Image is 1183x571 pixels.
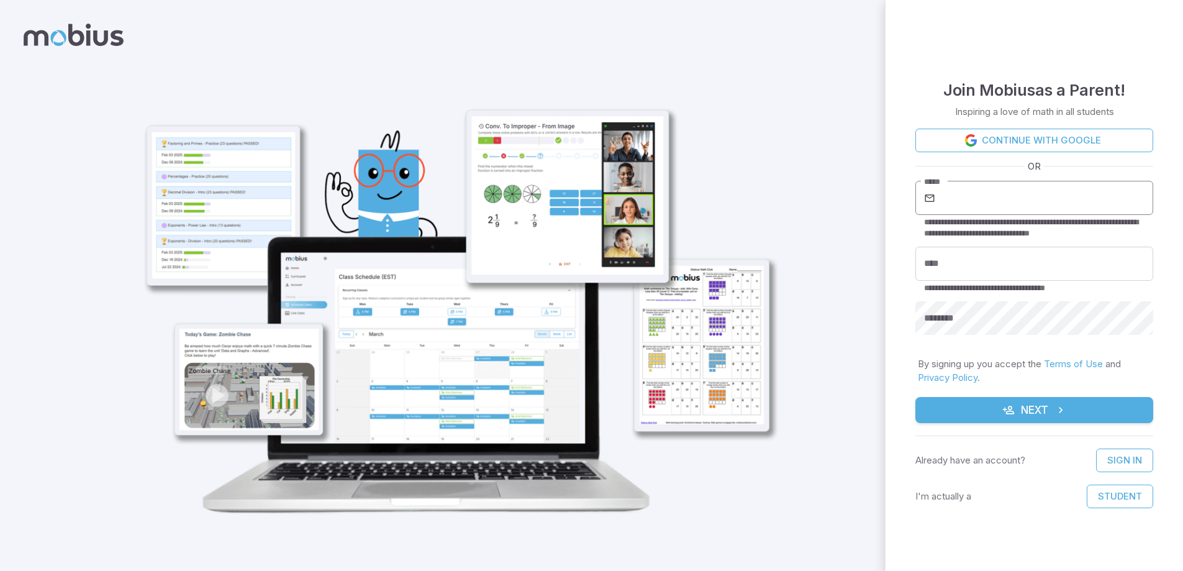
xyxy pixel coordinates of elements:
p: By signing up you accept the and . [918,357,1151,385]
a: Terms of Use [1044,358,1103,370]
img: parent_1-illustration [112,35,792,534]
a: Continue with Google [915,129,1153,152]
a: Privacy Policy [918,372,977,383]
button: Next [915,397,1153,423]
button: Student [1087,485,1153,508]
span: OR [1025,160,1044,173]
p: Already have an account? [915,454,1025,467]
p: I'm actually a [915,490,971,503]
p: Inspiring a love of math in all students [955,105,1114,119]
h4: Join Mobius as a Parent ! [943,78,1125,103]
a: Sign In [1096,449,1153,472]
